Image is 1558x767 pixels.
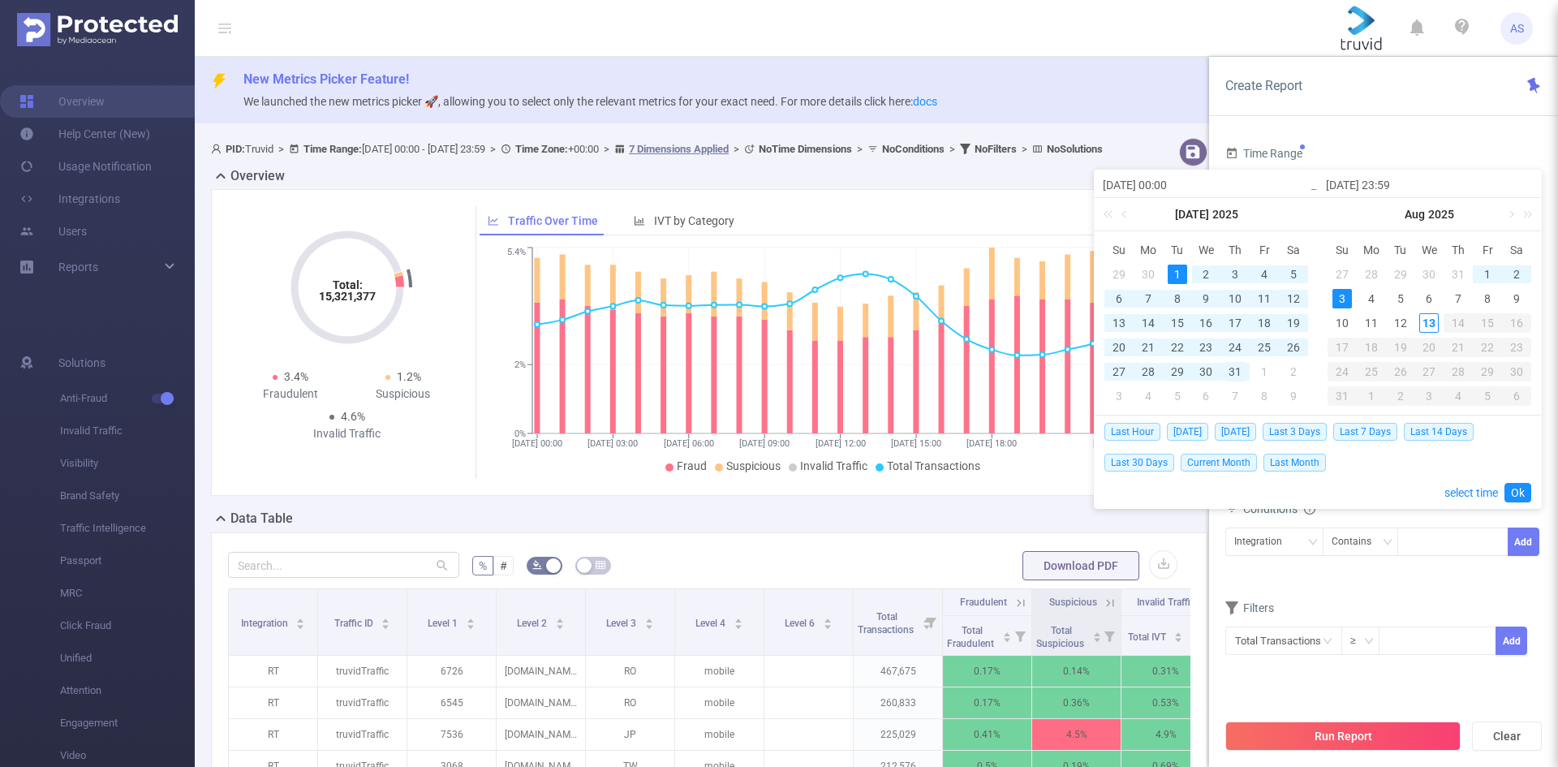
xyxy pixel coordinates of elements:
[1332,289,1352,308] div: 3
[1328,262,1357,287] td: July 27, 2025
[60,512,195,545] span: Traffic Intelligence
[1163,262,1192,287] td: July 1, 2025
[1328,238,1357,262] th: Sun
[882,143,945,155] b: No Conditions
[1391,265,1410,284] div: 29
[1167,423,1208,441] span: [DATE]
[508,214,598,227] span: Traffic Over Time
[58,251,98,283] a: Reports
[1104,454,1174,472] span: Last 30 Days
[1386,287,1415,311] td: August 5, 2025
[60,382,195,415] span: Anti-Fraud
[634,215,645,226] i: icon: bar-chart
[1168,338,1187,357] div: 22
[1225,313,1245,333] div: 17
[739,438,790,449] tspan: [DATE] 09:00
[1225,386,1245,406] div: 7
[913,95,937,108] a: docs
[1255,338,1274,357] div: 25
[1503,198,1517,231] a: Next month (PageDown)
[1328,386,1357,406] div: 31
[1504,483,1531,502] a: Ok
[1419,313,1439,333] div: 13
[654,214,734,227] span: IVT by Category
[1196,362,1216,381] div: 30
[1163,311,1192,335] td: July 15, 2025
[19,150,152,183] a: Usage Notification
[1328,243,1357,257] span: Su
[1255,265,1274,284] div: 4
[1473,360,1502,384] td: August 29, 2025
[514,360,526,370] tspan: 2%
[1250,287,1279,311] td: July 11, 2025
[1220,287,1250,311] td: July 10, 2025
[243,71,409,87] span: New Metrics Picker Feature!
[1225,265,1245,284] div: 3
[1104,384,1134,408] td: August 3, 2025
[1138,386,1158,406] div: 4
[1134,335,1163,360] td: July 21, 2025
[1138,289,1158,308] div: 7
[1225,289,1245,308] div: 10
[1225,78,1302,93] span: Create Report
[1109,386,1129,406] div: 3
[1508,528,1539,556] button: Add
[1362,289,1381,308] div: 4
[1250,335,1279,360] td: July 25, 2025
[1255,386,1274,406] div: 8
[759,143,852,155] b: No Time Dimensions
[1415,262,1444,287] td: July 30, 2025
[303,143,362,155] b: Time Range:
[1328,287,1357,311] td: August 3, 2025
[1192,262,1221,287] td: July 2, 2025
[1134,360,1163,384] td: July 28, 2025
[1386,311,1415,335] td: August 12, 2025
[1192,360,1221,384] td: July 30, 2025
[515,143,568,155] b: Time Zone:
[17,13,178,46] img: Protected Media
[1415,384,1444,408] td: September 3, 2025
[1473,362,1502,381] div: 29
[1427,198,1456,231] a: 2025
[60,707,195,739] span: Engagement
[1109,265,1129,284] div: 29
[1419,289,1439,308] div: 6
[1332,313,1352,333] div: 10
[332,278,362,291] tspan: Total:
[1496,627,1527,655] button: Add
[532,560,542,570] i: icon: bg-colors
[1173,198,1211,231] a: [DATE]
[1444,287,1473,311] td: August 7, 2025
[1022,551,1139,580] button: Download PDF
[1364,636,1374,648] i: icon: down
[1234,528,1293,555] div: Integration
[1109,313,1129,333] div: 13
[1255,289,1274,308] div: 11
[1225,722,1461,751] button: Run Report
[966,438,1017,449] tspan: [DATE] 18:00
[1255,313,1274,333] div: 18
[1507,289,1526,308] div: 9
[1250,384,1279,408] td: August 8, 2025
[1220,335,1250,360] td: July 24, 2025
[1250,311,1279,335] td: July 18, 2025
[1192,311,1221,335] td: July 16, 2025
[1211,198,1240,231] a: 2025
[1473,311,1502,335] td: August 15, 2025
[1134,287,1163,311] td: July 7, 2025
[1328,311,1357,335] td: August 10, 2025
[1138,265,1158,284] div: 30
[1104,238,1134,262] th: Sun
[1163,335,1192,360] td: July 22, 2025
[1473,335,1502,360] td: August 22, 2025
[629,143,729,155] u: 7 Dimensions Applied
[1284,362,1303,381] div: 2
[1284,265,1303,284] div: 5
[1225,147,1302,160] span: Time Range
[1196,386,1216,406] div: 6
[1220,360,1250,384] td: July 31, 2025
[1163,287,1192,311] td: July 8, 2025
[1168,386,1187,406] div: 5
[60,447,195,480] span: Visibility
[1502,262,1531,287] td: August 2, 2025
